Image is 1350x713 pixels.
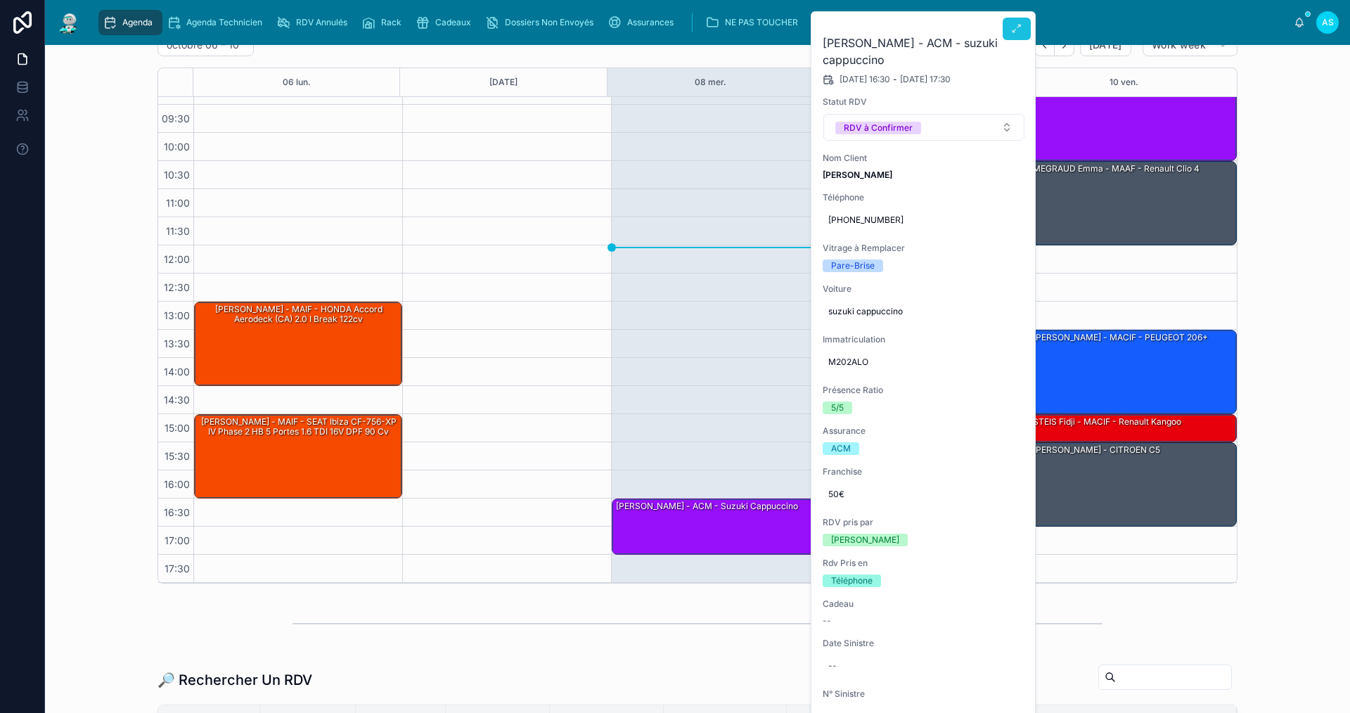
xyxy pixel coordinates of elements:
[823,243,1025,254] span: Vitrage à Remplacer
[160,394,193,406] span: 14:30
[186,17,262,28] span: Agenda Technicien
[823,283,1025,295] span: Voiture
[1029,443,1236,526] div: [PERSON_NAME] - CITROEN C5
[296,17,347,28] span: RDV Annulés
[160,309,193,321] span: 13:00
[161,450,193,462] span: 15:30
[627,17,674,28] span: Assurances
[435,17,471,28] span: Cadeaux
[160,478,193,490] span: 16:00
[157,670,312,690] h1: 🔎 Rechercher Un RDV
[160,338,193,349] span: 13:30
[160,169,193,181] span: 10:30
[158,113,193,124] span: 09:30
[823,598,1025,610] span: Cadeau
[283,68,311,96] button: 06 lun.
[1110,68,1138,96] button: 10 ven.
[831,402,844,414] div: 5/5
[1029,162,1236,245] div: MEGRAUD Emma - MAAF - Renault clio 4
[823,114,1024,141] button: Select Button
[1029,330,1236,413] div: [PERSON_NAME] - MACIF - PEUGEOT 206+
[162,10,272,35] a: Agenda Technicien
[1322,17,1334,28] span: AS
[1080,34,1131,56] button: [DATE]
[1089,39,1122,51] span: [DATE]
[1031,331,1209,344] div: [PERSON_NAME] - MACIF - PEUGEOT 206+
[831,259,875,272] div: Pare-Brise
[195,302,401,385] div: [PERSON_NAME] - MAIF - HONDA Accord Aerodeck (CA) 2.0 i Break 122cv
[1034,34,1055,56] button: Back
[381,17,401,28] span: Rack
[357,10,411,35] a: Rack
[1055,34,1074,56] button: Next
[161,534,193,546] span: 17:00
[840,74,890,85] span: [DATE] 16:30
[823,466,1025,477] span: Franchise
[823,615,831,627] span: --
[823,169,892,180] strong: [PERSON_NAME]
[612,499,819,554] div: [PERSON_NAME] - ACM - suzuki cappuccino
[828,356,1020,368] span: M202ALO
[831,534,899,546] div: [PERSON_NAME]
[823,638,1025,649] span: Date Sinistre
[831,574,873,587] div: Téléphone
[160,141,193,153] span: 10:00
[1031,444,1162,456] div: [PERSON_NAME] - CITROEN C5
[167,38,239,52] h2: octobre 06 – 10
[1029,415,1236,442] div: STEIS Fidji - MACIF - Renault kangoo
[489,68,517,96] button: [DATE]
[1031,162,1201,175] div: MEGRAUD Emma - MAAF - Renault clio 4
[1029,77,1236,160] div: [PERSON_NAME] - GMF - Citroën XSARA Picasso
[823,192,1025,203] span: Téléphone
[831,442,851,455] div: ACM
[828,306,1020,317] span: suzuki cappuccino
[823,425,1025,437] span: Assurance
[122,17,153,28] span: Agenda
[893,74,897,85] span: -
[695,68,726,96] button: 08 mer.
[272,10,357,35] a: RDV Annulés
[197,303,401,326] div: [PERSON_NAME] - MAIF - HONDA Accord Aerodeck (CA) 2.0 i Break 122cv
[411,10,481,35] a: Cadeaux
[160,366,193,378] span: 14:00
[828,214,1020,226] span: [PHONE_NUMBER]
[823,385,1025,396] span: Présence Ratio
[900,74,951,85] span: [DATE] 17:30
[823,688,1025,700] span: N° Sinistre
[161,563,193,574] span: 17:30
[481,10,603,35] a: Dossiers Non Envoyés
[823,517,1025,528] span: RDV pris par
[197,416,401,439] div: [PERSON_NAME] - MAIF - SEAT Ibiza CF-756-XP IV Phase 2 HB 5 Portes 1.6 TDI 16V DPF 90 cv
[93,7,1294,38] div: scrollable content
[1143,34,1237,56] button: Work week
[725,17,798,28] span: NE PAS TOUCHER
[823,153,1025,164] span: Nom Client
[615,500,799,513] div: [PERSON_NAME] - ACM - suzuki cappuccino
[160,253,193,265] span: 12:00
[823,34,1025,68] h2: [PERSON_NAME] - ACM - suzuki cappuccino
[161,422,193,434] span: 15:00
[160,281,193,293] span: 12:30
[98,10,162,35] a: Agenda
[701,10,826,35] a: NE PAS TOUCHER
[195,415,401,498] div: [PERSON_NAME] - MAIF - SEAT Ibiza CF-756-XP IV Phase 2 HB 5 Portes 1.6 TDI 16V DPF 90 cv
[828,660,837,672] div: --
[160,506,193,518] span: 16:30
[823,334,1025,345] span: Immatriculation
[844,122,913,134] div: RDV à Confirmer
[162,197,193,209] span: 11:00
[603,10,683,35] a: Assurances
[56,11,82,34] img: App logo
[823,96,1025,108] span: Statut RDV
[1031,416,1183,428] div: STEIS Fidji - MACIF - Renault kangoo
[505,17,593,28] span: Dossiers Non Envoyés
[1152,39,1206,51] span: Work week
[828,489,1020,500] span: 50€
[162,225,193,237] span: 11:30
[823,558,1025,569] span: Rdv Pris en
